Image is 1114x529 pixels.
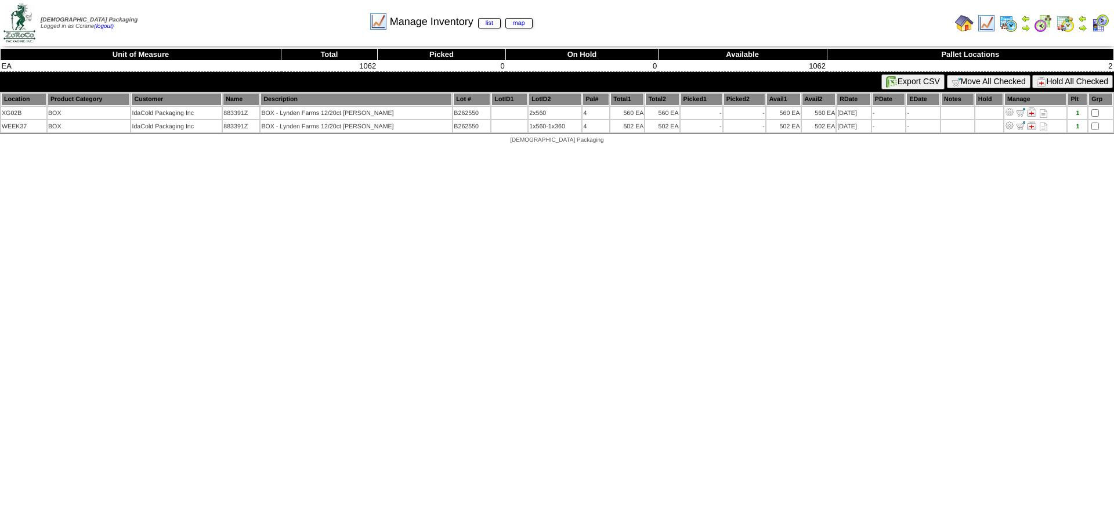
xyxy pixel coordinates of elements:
th: EDate [906,93,940,106]
th: Total [281,49,378,60]
td: 560 EA [645,107,679,119]
i: Note [1040,109,1047,118]
span: [DEMOGRAPHIC_DATA] Packaging [41,17,138,23]
th: Plt [1068,93,1087,106]
td: 883391Z [223,120,259,132]
th: Picked [377,49,506,60]
th: Location [1,93,46,106]
th: On Hold [506,49,658,60]
th: Lot # [453,93,490,106]
img: home.gif [955,14,974,33]
td: 560 EA [802,107,836,119]
th: Avail2 [802,93,836,106]
td: BOX [48,120,131,132]
td: 0 [377,60,506,72]
th: LotID2 [529,93,581,106]
td: 560 EA [610,107,644,119]
td: 1062 [658,60,827,72]
td: BOX - Lynden Farms 12/20ct [PERSON_NAME] [261,120,452,132]
th: Picked2 [724,93,765,106]
th: Name [223,93,259,106]
td: XG02B [1,107,46,119]
a: map [505,18,533,28]
button: Move All Checked [947,75,1030,88]
td: WEEK37 [1,120,46,132]
td: [DATE] [837,120,870,132]
img: Adjust [1005,107,1014,117]
td: IdaCold Packaging Inc [131,120,222,132]
img: arrowleft.gif [1078,14,1087,23]
a: (logout) [94,23,114,30]
img: line_graph.gif [369,12,388,31]
button: Hold All Checked [1032,75,1113,88]
th: PDate [872,93,906,106]
img: calendarprod.gif [999,14,1018,33]
div: 1 [1068,123,1087,130]
td: 2 [827,60,1113,72]
th: Avail1 [766,93,801,106]
img: Move [1016,121,1025,130]
th: Picked1 [681,93,722,106]
img: arrowright.gif [1021,23,1030,33]
th: Pal# [583,93,609,106]
a: list [478,18,501,28]
img: Manage Hold [1027,107,1036,117]
th: Product Category [48,93,131,106]
th: Unit of Measure [1,49,281,60]
td: BOX [48,107,131,119]
td: - [906,107,940,119]
img: zoroco-logo-small.webp [3,3,35,42]
span: Logged in as Ccrane [41,17,138,30]
td: 4 [583,120,609,132]
th: Available [658,49,827,60]
th: Grp [1088,93,1113,106]
img: cart.gif [952,77,961,87]
td: 502 EA [766,120,801,132]
img: Move [1016,107,1025,117]
img: line_graph.gif [977,14,996,33]
td: [DATE] [837,107,870,119]
td: BOX - Lynden Farms 12/20ct [PERSON_NAME] [261,107,452,119]
td: - [872,107,906,119]
td: 2x560 [529,107,581,119]
img: calendarcustomer.gif [1091,14,1109,33]
td: - [872,120,906,132]
td: 502 EA [645,120,679,132]
td: - [681,120,722,132]
td: - [681,107,722,119]
td: 560 EA [766,107,801,119]
td: B262550 [453,107,490,119]
th: Hold [975,93,1003,106]
td: - [906,120,940,132]
th: Total1 [610,93,644,106]
span: Manage Inventory [390,16,533,28]
td: 502 EA [610,120,644,132]
td: 1062 [281,60,378,72]
th: LotID1 [491,93,527,106]
td: EA [1,60,281,72]
button: Export CSV [881,74,945,89]
img: hold.gif [1037,77,1046,87]
th: Notes [941,93,974,106]
th: Pallet Locations [827,49,1113,60]
td: 1x560-1x360 [529,120,581,132]
th: Customer [131,93,222,106]
td: B262550 [453,120,490,132]
th: Description [261,93,452,106]
img: arrowleft.gif [1021,14,1030,23]
td: IdaCold Packaging Inc [131,107,222,119]
td: 502 EA [802,120,836,132]
span: [DEMOGRAPHIC_DATA] Packaging [510,137,603,143]
img: calendarblend.gif [1034,14,1052,33]
i: Note [1040,123,1047,131]
td: 4 [583,107,609,119]
td: 883391Z [223,107,259,119]
img: Adjust [1005,121,1014,130]
th: RDate [837,93,870,106]
td: - [724,120,765,132]
img: Manage Hold [1027,121,1036,130]
div: 1 [1068,110,1087,117]
th: Manage [1004,93,1066,106]
td: 0 [506,60,658,72]
img: excel.gif [886,76,898,88]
